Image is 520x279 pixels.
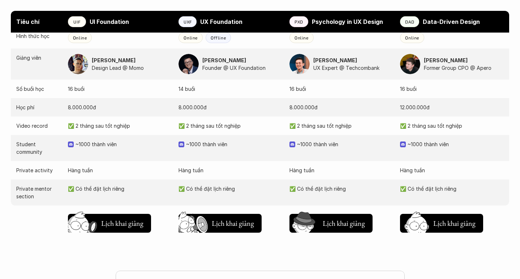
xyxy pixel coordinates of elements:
p: 8.000.000đ [179,103,282,111]
p: ✅ Có thể đặt lịch riêng [400,185,504,193]
p: Hàng tuần [179,166,282,174]
p: UX Expert @ Techcombank [313,64,393,72]
p: Private activity [16,166,61,174]
a: Lịch khai giảng [289,211,373,233]
p: Offline [211,35,226,40]
p: Hàng tuần [400,166,504,174]
p: ~1000 thành viên [186,140,282,148]
p: Online [184,35,198,40]
strong: Psychology in UX Design [312,18,383,25]
p: ~1000 thành viên [408,140,504,148]
p: ~1000 thành viên [297,140,393,148]
p: Giảng viên [16,54,61,62]
p: 14 buổi [179,85,282,93]
button: Lịch khai giảng [400,214,483,233]
p: Private mentor section [16,185,61,200]
h5: Lịch khai giảng [322,218,365,228]
p: 12.000.000đ [400,103,504,111]
button: Lịch khai giảng [179,214,262,233]
h5: Lịch khai giảng [433,218,476,228]
p: Video record [16,122,61,130]
button: Lịch khai giảng [289,214,373,233]
p: ✅ 2 tháng sau tốt nghiệp [68,122,172,130]
a: Lịch khai giảng [68,211,151,233]
p: Hình thức học [16,32,61,40]
p: UIF [73,19,80,24]
p: Hàng tuần [68,166,172,174]
p: Online [295,35,309,40]
p: 16 buổi [400,85,504,93]
a: Lịch khai giảng [179,211,262,233]
p: ✅ Có thể đặt lịch riêng [68,185,172,193]
p: ✅ Có thể đặt lịch riêng [289,185,393,193]
p: Online [73,35,87,40]
strong: UI Foundation [90,18,129,25]
p: Former Group CPO @ Apero [424,64,504,72]
p: Số buổi học [16,85,61,93]
p: DAD [405,19,414,24]
p: Design Lead @ Momo [92,64,172,72]
a: Lịch khai giảng [400,211,483,233]
p: Online [405,35,419,40]
strong: [PERSON_NAME] [202,57,246,63]
strong: [PERSON_NAME] [313,57,357,63]
strong: [PERSON_NAME] [92,57,136,63]
h5: Lịch khai giảng [100,218,144,228]
p: ✅ 2 tháng sau tốt nghiệp [179,122,282,130]
p: ✅ Có thể đặt lịch riêng [179,185,282,193]
p: Student community [16,140,61,156]
p: Hàng tuần [289,166,393,174]
strong: UX Foundation [200,18,242,25]
p: ✅ 2 tháng sau tốt nghiệp [400,122,504,130]
p: PXD [295,19,303,24]
p: ✅ 2 tháng sau tốt nghiệp [289,122,393,130]
p: ~1000 thành viên [76,140,172,148]
p: 16 buổi [68,85,172,93]
strong: [PERSON_NAME] [424,57,468,63]
p: Founder @ UX Foundation [202,64,282,72]
button: Lịch khai giảng [68,214,151,233]
p: 16 buổi [289,85,393,93]
strong: Tiêu chí [16,18,39,25]
p: 8.000.000đ [289,103,393,111]
strong: Data-Driven Design [423,18,480,25]
h5: Lịch khai giảng [211,218,254,228]
p: UXF [184,19,192,24]
p: 8.000.000đ [68,103,172,111]
p: Học phí [16,103,61,111]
